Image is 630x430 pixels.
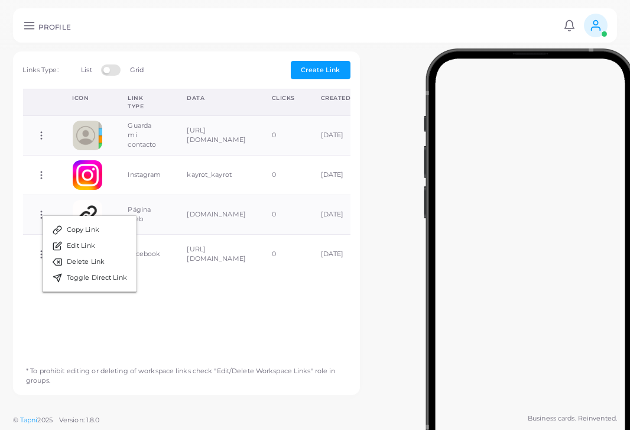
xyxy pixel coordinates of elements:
span: Copy Link [67,225,99,235]
td: [DATE] [308,234,364,273]
span: Delete Link [67,257,105,267]
td: 0 [259,115,308,155]
a: Tapni [20,416,38,424]
img: instagram.png [73,160,102,190]
span: 2025 [37,415,52,425]
td: 0 [259,234,308,273]
td: Instagram [115,155,174,195]
span: Toggle Direct Link [67,273,127,283]
td: 0 [259,155,308,195]
td: [URL][DOMAIN_NAME] [174,115,259,155]
h5: PROFILE [38,23,71,31]
div: Icon [73,94,102,102]
div: Clicks [272,94,295,102]
td: Facebook [115,234,174,273]
td: 0 [259,195,308,234]
td: Guarda mi contacto [115,115,174,155]
label: Grid [130,66,144,75]
img: contactcard.png [73,121,102,150]
td: Página Web [115,195,174,234]
span: © [13,415,99,425]
div: Created [321,94,351,102]
button: Create Link [291,61,350,79]
th: Action [23,89,60,116]
div: Link Type [128,94,161,110]
div: Data [187,94,246,102]
span: Links Type: [23,66,59,74]
span: Version: 1.8.0 [59,416,100,424]
td: kayrot_kayrot [174,155,259,195]
td: [DATE] [308,155,364,195]
label: List [81,66,92,75]
td: [DATE] [308,115,364,155]
span: Create Link [301,66,340,74]
td: [URL][DOMAIN_NAME] [174,234,259,273]
span: Edit Link [67,241,95,251]
td: [DATE] [308,195,364,234]
td: [DOMAIN_NAME] [174,195,259,234]
p: * To prohibit editing or deleting of workspace links check "Edit/Delete Workspace Links" role in ... [17,356,357,386]
img: customlink.png [73,200,102,229]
